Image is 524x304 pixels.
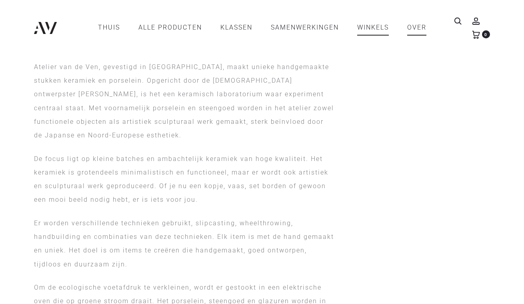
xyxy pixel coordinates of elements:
a: Alle producten [138,21,202,34]
a: OVER [407,21,426,34]
p: Er worden verschillende technieken gebruikt, slipcasting, wheelthrowing, handbuilding en combinat... [34,217,334,271]
p: De focus ligt op kleine batches en ambachtelijk keramiek van hoge kwaliteit. Het keramiek is grot... [34,152,334,207]
a: SAMENWERKINGEN [271,21,339,34]
a: 0 [472,30,480,38]
a: WINKELS [357,21,389,34]
a: Thuis [98,21,120,34]
span: 0 [482,30,490,38]
p: Atelier van de Ven, gevestigd in [GEOGRAPHIC_DATA], maakt unieke handgemaakte stukken keramiek en... [34,60,334,143]
a: KLASSEN [220,21,252,34]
